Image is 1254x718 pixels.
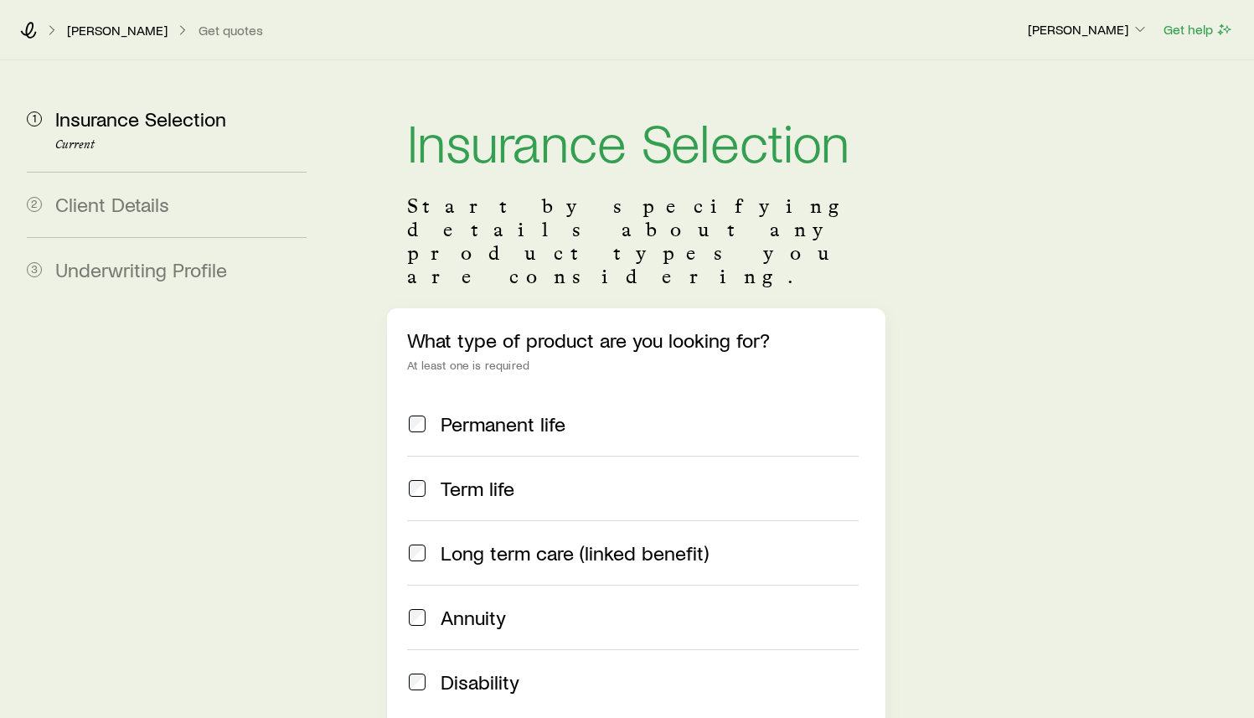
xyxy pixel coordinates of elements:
[198,23,264,39] button: Get quotes
[409,416,426,432] input: Permanent life
[1163,20,1234,39] button: Get help
[1028,21,1148,38] p: [PERSON_NAME]
[55,192,169,216] span: Client Details
[407,194,865,288] p: Start by specifying details about any product types you are considering.
[409,480,426,497] input: Term life
[441,541,709,565] span: Long term care (linked benefit)
[441,412,565,436] span: Permanent life
[441,670,519,694] span: Disability
[1027,20,1149,40] button: [PERSON_NAME]
[27,262,42,277] span: 3
[67,22,168,39] p: [PERSON_NAME]
[27,111,42,127] span: 1
[409,545,426,561] input: Long term care (linked benefit)
[441,606,506,629] span: Annuity
[55,106,226,131] span: Insurance Selection
[55,257,227,282] span: Underwriting Profile
[409,674,426,690] input: Disability
[407,328,865,352] p: What type of product are you looking for?
[27,197,42,212] span: 2
[407,114,865,168] h1: Insurance Selection
[441,477,514,500] span: Term life
[55,138,307,152] p: Current
[407,359,865,372] div: At least one is required
[409,609,426,626] input: Annuity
